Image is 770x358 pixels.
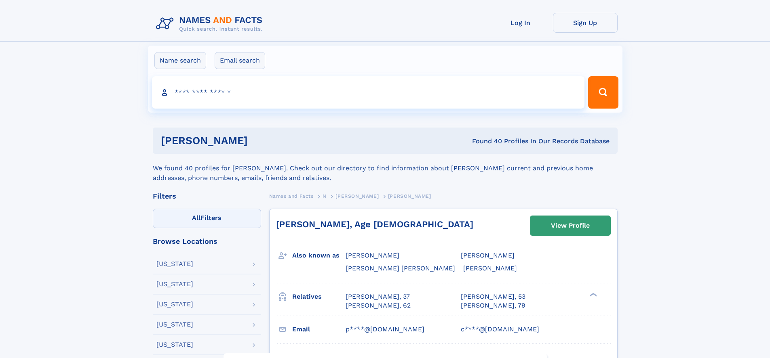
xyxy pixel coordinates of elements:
[292,290,346,304] h3: Relatives
[192,214,200,222] span: All
[346,264,455,272] span: [PERSON_NAME] [PERSON_NAME]
[346,301,411,310] a: [PERSON_NAME], 62
[346,251,399,259] span: [PERSON_NAME]
[488,13,553,33] a: Log In
[360,137,610,146] div: Found 40 Profiles In Our Records Database
[461,292,525,301] a: [PERSON_NAME], 53
[156,301,193,308] div: [US_STATE]
[588,76,618,109] button: Search Button
[346,292,410,301] a: [PERSON_NAME], 37
[530,216,610,235] a: View Profile
[588,292,597,297] div: ❯
[215,52,265,69] label: Email search
[463,264,517,272] span: [PERSON_NAME]
[153,13,269,35] img: Logo Names and Facts
[323,193,327,199] span: N
[156,341,193,348] div: [US_STATE]
[154,52,206,69] label: Name search
[276,219,473,229] a: [PERSON_NAME], Age [DEMOGRAPHIC_DATA]
[153,209,261,228] label: Filters
[553,13,618,33] a: Sign Up
[292,249,346,262] h3: Also known as
[335,191,379,201] a: [PERSON_NAME]
[161,136,360,146] h1: [PERSON_NAME]
[461,251,515,259] span: [PERSON_NAME]
[269,191,314,201] a: Names and Facts
[153,154,618,183] div: We found 40 profiles for [PERSON_NAME]. Check out our directory to find information about [PERSON...
[292,322,346,336] h3: Email
[156,261,193,267] div: [US_STATE]
[461,301,525,310] a: [PERSON_NAME], 79
[388,193,431,199] span: [PERSON_NAME]
[156,321,193,328] div: [US_STATE]
[335,193,379,199] span: [PERSON_NAME]
[551,216,590,235] div: View Profile
[156,281,193,287] div: [US_STATE]
[323,191,327,201] a: N
[153,193,261,200] div: Filters
[152,76,585,109] input: search input
[153,238,261,245] div: Browse Locations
